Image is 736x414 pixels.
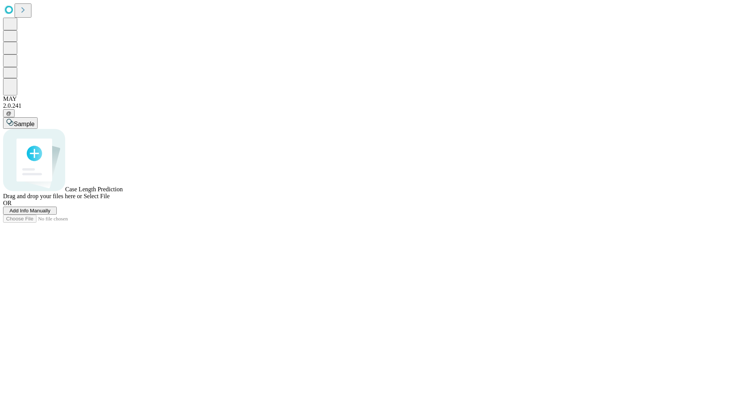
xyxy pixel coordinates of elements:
button: @ [3,109,15,117]
span: @ [6,110,11,116]
button: Add Info Manually [3,207,57,215]
div: 2.0.241 [3,102,733,109]
span: Sample [14,121,34,127]
div: MAY [3,95,733,102]
span: Add Info Manually [10,208,51,214]
button: Sample [3,117,38,129]
span: Select File [84,193,110,199]
span: OR [3,200,11,206]
span: Case Length Prediction [65,186,123,192]
span: Drag and drop your files here or [3,193,82,199]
